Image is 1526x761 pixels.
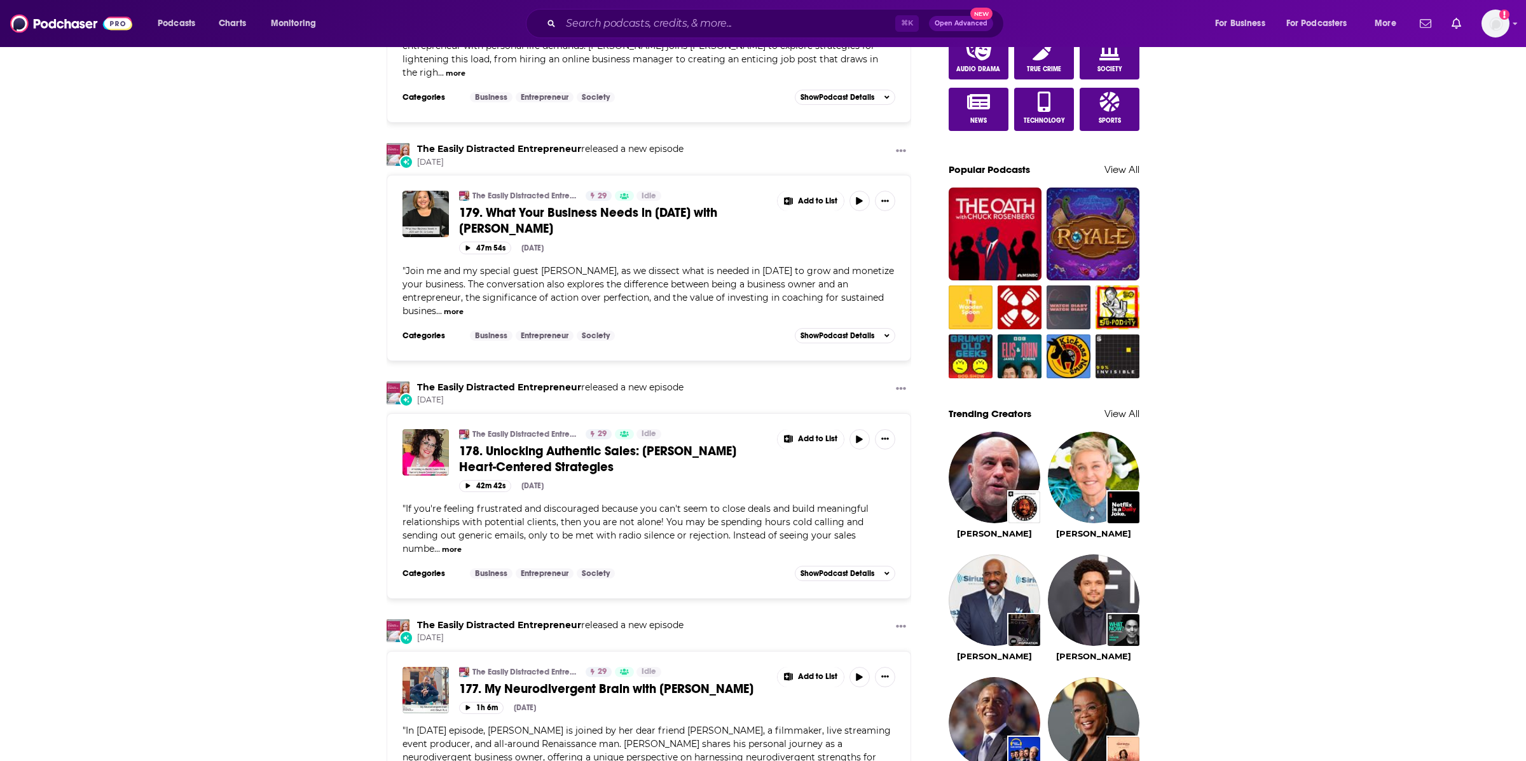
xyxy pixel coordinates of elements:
[387,619,409,642] img: The Easily Distracted Entrepreneur
[459,205,717,237] span: 179. What Your Business Needs in [DATE] with [PERSON_NAME]
[1108,614,1139,646] img: What Now? with Trevor Noah
[417,143,581,154] a: The Easily Distracted Entrepreneur
[417,619,684,631] h3: released a new episode
[10,11,132,36] img: Podchaser - Follow, Share and Rate Podcasts
[459,443,736,475] span: 178. Unlocking Authentic Sales: [PERSON_NAME] Heart-Centered Strategies
[1080,88,1139,131] a: Sports
[642,190,656,203] span: Idle
[1206,13,1281,34] button: open menu
[459,429,469,439] a: The Easily Distracted Entrepreneur
[1008,491,1040,523] img: The Joe Rogan Experience
[891,143,911,159] button: Show More Button
[387,143,409,166] img: The Easily Distracted Entrepreneur
[459,443,768,475] a: 178. Unlocking Authentic Sales: [PERSON_NAME] Heart-Centered Strategies
[472,191,577,201] a: The Easily Distracted Entrepreneur
[895,15,919,32] span: ⌘ K
[1096,334,1139,378] a: 99% Invisible
[949,285,993,329] img: The Wooden Spoon
[417,381,581,393] a: The Easily Distracted Entrepreneur
[1014,88,1074,131] a: Technology
[795,90,895,105] button: ShowPodcast Details
[949,334,993,378] img: Grumpy Old Geeks
[514,703,536,712] div: [DATE]
[402,503,869,554] span: "
[402,503,869,554] span: If you're feeling frustrated and discouraged because you can't seem to close deals and build mean...
[434,543,440,554] span: ...
[459,191,469,201] img: The Easily Distracted Entrepreneur
[778,667,844,687] button: Show More Button
[417,157,684,168] span: [DATE]
[271,15,316,32] span: Monitoring
[1278,13,1366,34] button: open menu
[516,568,574,579] a: Entrepreneur
[219,15,246,32] span: Charts
[1024,117,1065,125] span: Technology
[1366,13,1412,34] button: open menu
[1481,10,1509,38] span: Logged in as TeemsPR
[1047,285,1090,329] img: Watch Diary
[929,16,993,31] button: Open AdvancedNew
[1481,10,1509,38] img: User Profile
[778,429,844,449] button: Show More Button
[956,65,1000,73] span: Audio Drama
[949,36,1008,79] a: Audio Drama
[586,191,612,201] a: 29
[516,331,574,341] a: Entrepreneur
[577,568,615,579] a: Society
[949,554,1040,646] img: Steve Harvey
[949,188,1041,280] a: The Oath with Chuck Rosenberg
[586,667,612,677] a: 29
[1104,408,1139,420] a: View All
[636,429,661,439] a: Idle
[262,13,333,34] button: open menu
[402,92,460,102] h3: Categories
[459,681,753,697] span: 177. My Neurodivergent Brain with [PERSON_NAME]
[598,190,607,203] span: 29
[444,306,464,317] button: more
[1097,65,1122,73] span: Society
[459,205,768,237] a: 179. What Your Business Needs in [DATE] with [PERSON_NAME]
[417,633,684,643] span: [DATE]
[521,481,544,490] div: [DATE]
[1108,491,1139,523] img: Netflix Is A Daily Joke
[1056,651,1131,661] a: Trevor Noah
[998,334,1041,378] img: Elis James and John Robins
[949,408,1031,420] a: Trending Creators
[1048,554,1139,646] img: Trevor Noah
[1447,13,1466,34] a: Show notifications dropdown
[438,67,444,78] span: ...
[436,305,442,317] span: ...
[795,566,895,581] button: ShowPodcast Details
[598,428,607,441] span: 29
[1104,163,1139,175] a: View All
[459,480,511,492] button: 42m 42s
[798,196,837,206] span: Add to List
[1415,13,1436,34] a: Show notifications dropdown
[399,155,413,169] div: New Episode
[417,143,684,155] h3: released a new episode
[891,381,911,397] button: Show More Button
[399,631,413,645] div: New Episode
[417,619,581,631] a: The Easily Distracted Entrepreneur
[935,20,987,27] span: Open Advanced
[1014,36,1074,79] a: True Crime
[402,429,449,476] img: 178. Unlocking Authentic Sales: Dora Rankin's Heart-Centered Strategies
[949,88,1008,131] a: News
[778,191,844,211] button: Show More Button
[1047,188,1139,280] a: The Adventure Zone
[998,285,1041,329] img: 1 Year Daily Audio Bible
[1080,36,1139,79] a: Society
[577,92,615,102] a: Society
[1096,285,1139,329] a: Le Batard & Friends - STUpodity
[801,569,874,578] span: Show Podcast Details
[1047,334,1090,378] img: Kickass News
